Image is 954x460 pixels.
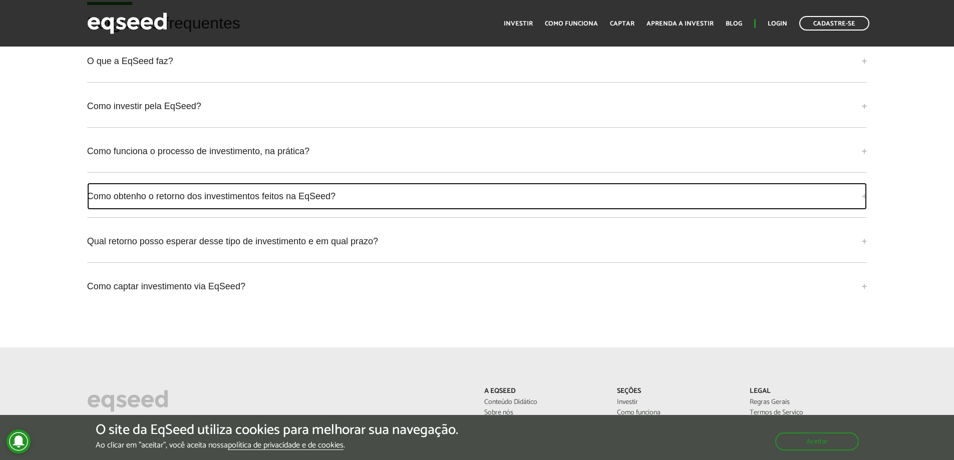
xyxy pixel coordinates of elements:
[87,138,867,165] a: Como funciona o processo de investimento, na prática?
[775,432,859,450] button: Aceitar
[726,21,742,27] a: Blog
[504,21,533,27] a: Investir
[96,440,458,450] p: Ao clicar em "aceitar", você aceita nossa .
[87,48,867,75] a: O que a EqSeed faz?
[750,409,867,416] a: Termos de Serviço
[617,399,735,406] a: Investir
[87,10,167,37] img: EqSeed
[617,387,735,396] p: Seções
[228,441,344,450] a: política de privacidade e de cookies
[610,21,634,27] a: Captar
[545,21,598,27] a: Como funciona
[87,228,867,255] a: Qual retorno posso esperar desse tipo de investimento e em qual prazo?
[87,273,867,300] a: Como captar investimento via EqSeed?
[768,21,787,27] a: Login
[750,387,867,396] p: Legal
[647,21,714,27] a: Aprenda a investir
[96,422,458,438] h5: O site da EqSeed utiliza cookies para melhorar sua navegação.
[87,183,867,210] a: Como obtenho o retorno dos investimentos feitos na EqSeed?
[750,399,867,406] a: Regras Gerais
[617,409,735,416] a: Como funciona
[87,93,867,120] a: Como investir pela EqSeed?
[484,409,602,416] a: Sobre nós
[484,399,602,406] a: Conteúdo Didático
[484,387,602,396] p: A EqSeed
[87,387,168,414] img: EqSeed Logo
[799,16,869,31] a: Cadastre-se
